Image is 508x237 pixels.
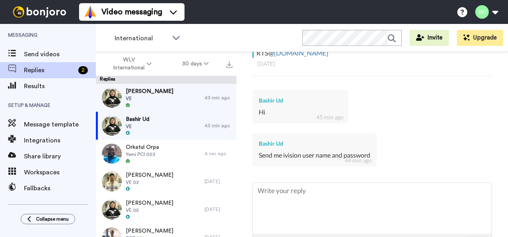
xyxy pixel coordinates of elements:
[24,184,96,193] span: Fallbacks
[113,56,145,72] span: WLV International
[204,150,232,157] div: 4 sec ago
[24,65,75,75] span: Replies
[126,151,159,158] span: Yemi PCI 003
[102,116,122,136] img: b7a95c32-d3d2-455d-b707-40783128711b-thumb.jpg
[36,216,69,222] span: Collapse menu
[126,95,173,102] span: VE
[204,95,232,101] div: 43 min ago
[24,49,96,59] span: Send videos
[410,30,449,46] button: Invite
[96,196,236,223] a: [PERSON_NAME]VE 05[DATE]
[259,108,342,117] div: Hi
[102,172,122,192] img: 62ddf3be-d088-421e-bd24-cb50b731b943-thumb.jpg
[259,140,370,148] div: Bashir Ud
[126,179,173,186] span: VE 02
[259,97,342,105] div: Bashir Ud
[126,143,159,151] span: Orkatul Orpa
[167,57,224,71] button: 30 days
[24,152,96,161] span: Share library
[10,6,69,18] img: bj-logo-header-white.svg
[259,151,370,160] div: Send me ivision user name and password
[96,76,236,84] div: Replies
[24,81,96,91] span: Results
[316,113,343,121] div: 45 min ago
[78,66,88,74] div: 2
[126,227,173,235] span: [PERSON_NAME]
[96,168,236,196] a: [PERSON_NAME]VE 02[DATE]
[96,112,236,140] a: Bashir UdVE43 min ago
[101,6,162,18] span: Video messaging
[24,168,96,177] span: Workspaces
[204,178,232,185] div: [DATE]
[226,61,232,68] img: export.svg
[126,199,173,207] span: [PERSON_NAME]
[126,123,149,130] span: VE
[204,206,232,213] div: [DATE]
[24,136,96,145] span: Integrations
[457,30,503,46] button: Upgrade
[257,60,487,68] div: [DATE]
[345,156,372,164] div: 44 min ago
[274,49,328,57] a: [DOMAIN_NAME]
[96,84,236,112] a: [PERSON_NAME]VE43 min ago
[84,6,97,18] img: vm-color.svg
[126,207,173,213] span: VE 05
[204,122,232,129] div: 43 min ago
[24,120,96,129] span: Message template
[102,144,122,164] img: 3e23c4d3-1de5-4687-a0b0-757430013745-thumb.jpg
[97,53,167,75] button: WLV International
[126,115,149,123] span: Bashir Ud
[21,214,75,224] button: Collapse menu
[126,87,173,95] span: [PERSON_NAME]
[102,88,122,108] img: 9d005285-f2cd-48ce-ae0f-47eda6f368c7-thumb.jpg
[115,34,168,43] span: International
[224,58,235,70] button: Export all results that match these filters now.
[126,171,173,179] span: [PERSON_NAME]
[96,140,236,168] a: Orkatul OrpaYemi PCI 0034 sec ago
[102,199,122,219] img: c5771198-484c-41a4-a086-442532575777-thumb.jpg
